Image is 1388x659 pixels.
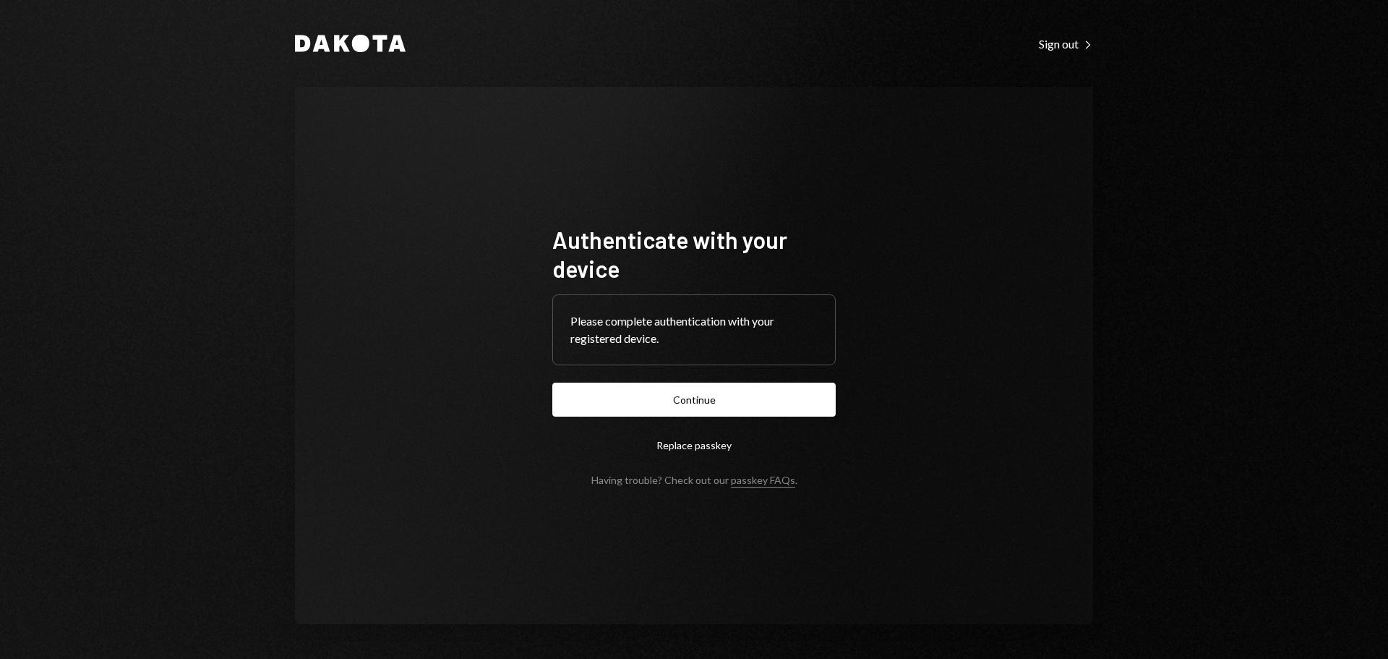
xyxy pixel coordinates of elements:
[591,474,797,486] div: Having trouble? Check out our .
[570,313,818,347] div: Please complete authentication with your registered device.
[1039,37,1093,51] div: Sign out
[552,428,836,462] button: Replace passkey
[552,383,836,417] button: Continue
[731,474,795,488] a: passkey FAQs
[552,225,836,283] h1: Authenticate with your device
[1039,35,1093,51] a: Sign out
